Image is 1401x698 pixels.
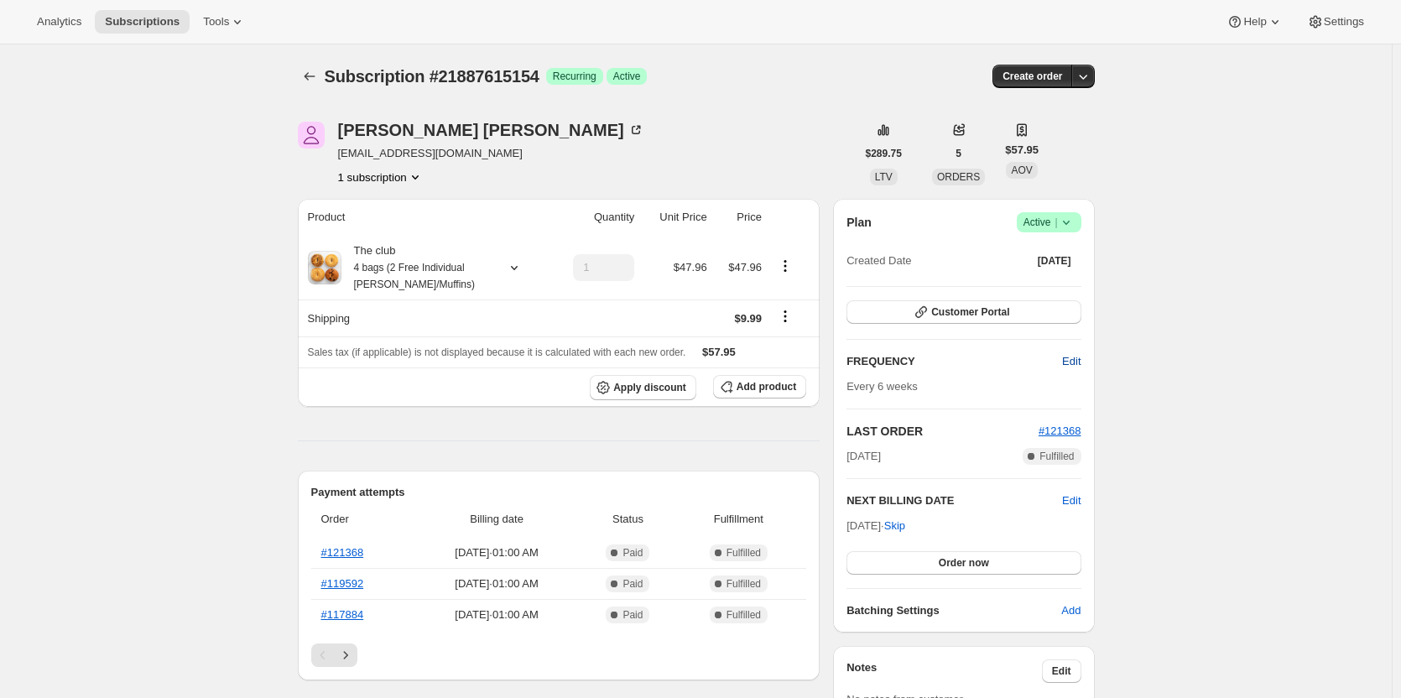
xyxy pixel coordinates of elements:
span: $47.96 [674,261,707,273]
img: product img [308,251,341,284]
span: Analytics [37,15,81,29]
button: Product actions [338,169,424,185]
span: Status [585,511,670,528]
span: Create order [1003,70,1062,83]
span: Sales tax (if applicable) is not displayed because it is calculated with each new order. [308,346,686,358]
span: Fulfilled [1039,450,1074,463]
nav: Pagination [311,643,807,667]
h2: Plan [846,214,872,231]
button: Product actions [772,257,799,275]
th: Price [712,199,767,236]
span: [DATE] [846,448,881,465]
th: Quantity [549,199,639,236]
span: | [1055,216,1057,229]
button: Tools [193,10,256,34]
span: AOV [1011,164,1032,176]
button: Create order [992,65,1072,88]
button: [DATE] [1028,249,1081,273]
span: Skip [884,518,905,534]
span: Anna Collins [298,122,325,148]
span: Recurring [553,70,596,83]
button: Skip [874,513,915,539]
button: Customer Portal [846,300,1081,324]
a: #121368 [1039,425,1081,437]
th: Product [298,199,550,236]
span: Paid [622,608,643,622]
span: [EMAIL_ADDRESS][DOMAIN_NAME] [338,145,644,162]
h3: Notes [846,659,1042,683]
h6: Batching Settings [846,602,1061,619]
span: Help [1243,15,1266,29]
span: Settings [1324,15,1364,29]
button: Edit [1052,348,1091,375]
button: $289.75 [856,142,912,165]
span: Tools [203,15,229,29]
button: Add product [713,375,806,398]
button: Help [1216,10,1293,34]
span: [DATE] · 01:00 AM [419,607,576,623]
span: LTV [875,171,893,183]
button: Settings [1297,10,1374,34]
button: Subscriptions [298,65,321,88]
span: Apply discount [613,381,686,394]
span: $9.99 [734,312,762,325]
span: [DATE] · 01:00 AM [419,544,576,561]
h2: Payment attempts [311,484,807,501]
span: Subscription #21887615154 [325,67,539,86]
span: Edit [1052,664,1071,678]
button: Edit [1062,492,1081,509]
th: Shipping [298,300,550,336]
a: #117884 [321,608,364,621]
span: $57.95 [702,346,736,358]
small: 4 bags (2 Free Individual [PERSON_NAME]/Muffins) [354,262,475,290]
span: 5 [956,147,961,160]
span: Edit [1062,353,1081,370]
a: #119592 [321,577,364,590]
button: Apply discount [590,375,696,400]
span: Fulfillment [681,511,797,528]
span: Billing date [419,511,576,528]
span: Fulfilled [727,577,761,591]
button: Analytics [27,10,91,34]
h2: FREQUENCY [846,353,1062,370]
th: Unit Price [639,199,711,236]
span: $57.95 [1005,142,1039,159]
button: Shipping actions [772,307,799,326]
span: Every 6 weeks [846,380,918,393]
button: Subscriptions [95,10,190,34]
span: [DATE] · [846,519,905,532]
span: [DATE] · 01:00 AM [419,576,576,592]
a: #121368 [321,546,364,559]
span: Paid [622,546,643,560]
button: Add [1051,597,1091,624]
button: Order now [846,551,1081,575]
span: Active [613,70,641,83]
span: Order now [939,556,989,570]
span: Fulfilled [727,608,761,622]
span: Fulfilled [727,546,761,560]
div: [PERSON_NAME] [PERSON_NAME] [338,122,644,138]
span: $47.96 [728,261,762,273]
button: Next [334,643,357,667]
span: Active [1023,214,1075,231]
h2: NEXT BILLING DATE [846,492,1062,509]
div: The club [341,242,492,293]
span: Paid [622,577,643,591]
span: Customer Portal [931,305,1009,319]
span: Add [1061,602,1081,619]
span: Add product [737,380,796,393]
button: #121368 [1039,423,1081,440]
span: Created Date [846,253,911,269]
span: [DATE] [1038,254,1071,268]
button: 5 [945,142,971,165]
h2: LAST ORDER [846,423,1039,440]
button: Edit [1042,659,1081,683]
span: Subscriptions [105,15,180,29]
th: Order [311,501,414,538]
span: ORDERS [937,171,980,183]
span: $289.75 [866,147,902,160]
